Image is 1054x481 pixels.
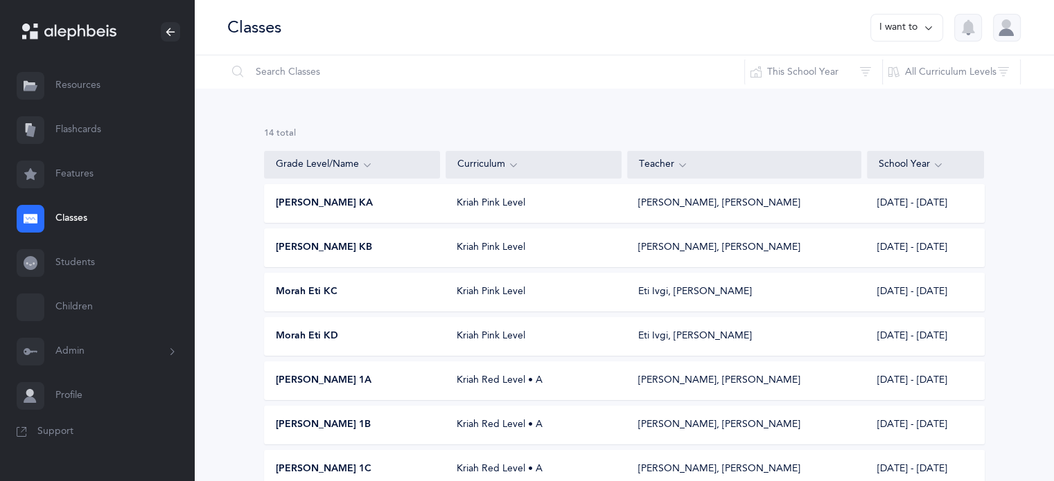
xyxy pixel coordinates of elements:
[870,14,943,42] button: I want to
[638,374,800,388] div: [PERSON_NAME], [PERSON_NAME]
[276,197,373,210] span: [PERSON_NAME] KA
[879,157,973,172] div: School Year
[276,157,428,172] div: Grade Level/Name
[882,55,1021,89] button: All Curriculum Levels
[276,374,371,388] span: [PERSON_NAME] 1A
[457,157,610,172] div: Curriculum
[866,374,983,388] div: [DATE] - [DATE]
[276,462,371,476] span: [PERSON_NAME] 1C
[638,241,800,255] div: [PERSON_NAME], [PERSON_NAME]
[446,374,622,388] div: Kriah Red Level • A
[638,418,800,432] div: [PERSON_NAME], [PERSON_NAME]
[276,329,338,343] span: Morah Eti KD
[866,241,983,255] div: [DATE] - [DATE]
[744,55,883,89] button: This School Year
[866,418,983,432] div: [DATE] - [DATE]
[276,128,296,138] span: total
[446,285,622,299] div: Kriah Pink Level
[276,285,337,299] span: Morah Eti KC
[638,285,752,299] div: Eti Ivgi, [PERSON_NAME]
[446,462,622,476] div: Kriah Red Level • A
[638,197,800,210] div: [PERSON_NAME], [PERSON_NAME]
[37,425,73,439] span: Support
[227,55,745,89] input: Search Classes
[276,241,372,255] span: [PERSON_NAME] KB
[446,197,622,210] div: Kriah Pink Level
[227,16,281,39] div: Classes
[446,241,622,255] div: Kriah Pink Level
[866,285,983,299] div: [DATE] - [DATE]
[638,462,800,476] div: [PERSON_NAME], [PERSON_NAME]
[866,462,983,476] div: [DATE] - [DATE]
[638,329,752,343] div: Eti Ivgi, [PERSON_NAME]
[276,418,371,432] span: [PERSON_NAME] 1B
[866,329,983,343] div: [DATE] - [DATE]
[446,329,622,343] div: Kriah Pink Level
[639,157,850,172] div: Teacher
[446,418,622,432] div: Kriah Red Level • A
[866,197,983,210] div: [DATE] - [DATE]
[264,127,985,140] div: 14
